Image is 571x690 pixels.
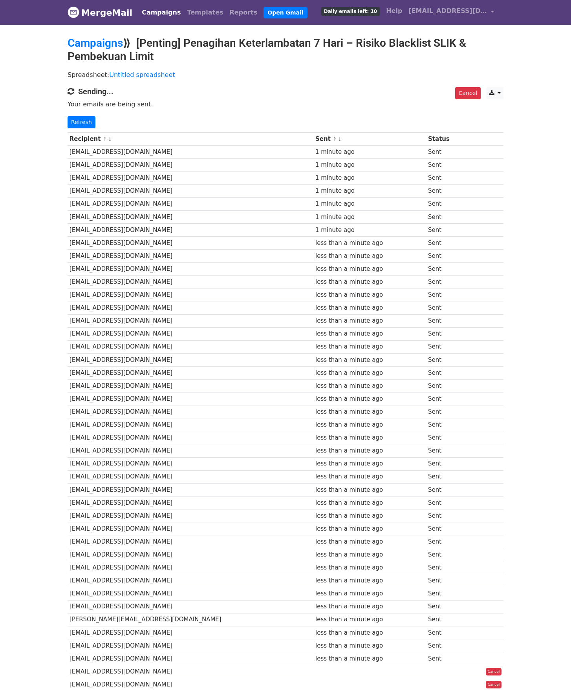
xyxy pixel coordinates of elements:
td: Sent [426,574,466,587]
td: Sent [426,197,466,210]
td: Sent [426,223,466,236]
td: [EMAIL_ADDRESS][DOMAIN_NAME] [68,236,313,249]
td: [EMAIL_ADDRESS][DOMAIN_NAME] [68,327,313,340]
td: [EMAIL_ADDRESS][DOMAIN_NAME] [68,587,313,600]
a: Campaigns [68,37,123,49]
th: Sent [313,133,426,146]
a: Refresh [68,116,95,128]
td: Sent [426,561,466,574]
td: [EMAIL_ADDRESS][DOMAIN_NAME] [68,548,313,561]
td: Sent [426,301,466,314]
td: Sent [426,379,466,392]
a: Untitled spreadsheet [109,71,175,78]
p: Spreadsheet: [68,71,503,79]
a: Templates [184,5,226,20]
td: [EMAIL_ADDRESS][DOMAIN_NAME] [68,288,313,301]
span: Daily emails left: 10 [321,7,380,16]
a: Campaigns [139,5,184,20]
div: less than a minute ago [315,511,424,520]
a: ↑ [103,136,107,142]
td: Sent [426,535,466,548]
td: [EMAIL_ADDRESS][DOMAIN_NAME] [68,626,313,639]
td: Sent [426,496,466,509]
div: less than a minute ago [315,356,424,365]
td: Sent [426,276,466,288]
div: less than a minute ago [315,303,424,312]
td: Sent [426,587,466,600]
div: less than a minute ago [315,382,424,391]
div: less than a minute ago [315,459,424,468]
a: Open Gmail [264,7,307,18]
a: MergeMail [68,4,132,21]
td: Sent [426,288,466,301]
div: 1 minute ago [315,161,424,170]
td: Sent [426,470,466,483]
td: Sent [426,652,466,665]
a: Help [383,3,405,19]
td: [EMAIL_ADDRESS][DOMAIN_NAME] [68,263,313,276]
td: [EMAIL_ADDRESS][DOMAIN_NAME] [68,665,313,678]
td: [EMAIL_ADDRESS][DOMAIN_NAME] [68,314,313,327]
div: less than a minute ago [315,602,424,611]
h2: ⟫ [Penting] Penagihan Keterlambatan 7 Hari – Risiko Blacklist SLIK & Pembekuan Limit [68,37,503,63]
td: [EMAIL_ADDRESS][DOMAIN_NAME] [68,574,313,587]
div: less than a minute ago [315,563,424,572]
div: less than a minute ago [315,433,424,442]
td: [EMAIL_ADDRESS][DOMAIN_NAME] [68,353,313,366]
td: Sent [426,263,466,276]
td: Sent [426,509,466,522]
td: [EMAIL_ADDRESS][DOMAIN_NAME] [68,210,313,223]
td: Sent [426,639,466,652]
div: less than a minute ago [315,550,424,559]
div: less than a minute ago [315,486,424,495]
a: [EMAIL_ADDRESS][DOMAIN_NAME] [405,3,497,22]
div: 1 minute ago [315,213,424,222]
div: less than a minute ago [315,394,424,403]
td: Sent [426,418,466,431]
td: [EMAIL_ADDRESS][DOMAIN_NAME] [68,431,313,444]
td: Sent [426,392,466,405]
div: less than a minute ago [315,369,424,378]
td: [EMAIL_ADDRESS][DOMAIN_NAME] [68,172,313,184]
td: Sent [426,327,466,340]
div: less than a minute ago [315,628,424,637]
th: Status [426,133,466,146]
a: Cancel [486,681,502,689]
div: less than a minute ago [315,420,424,429]
td: [PERSON_NAME][EMAIL_ADDRESS][DOMAIN_NAME] [68,613,313,626]
span: [EMAIL_ADDRESS][DOMAIN_NAME] [408,6,487,16]
td: Sent [426,483,466,496]
a: ↓ [338,136,342,142]
th: Recipient [68,133,313,146]
img: MergeMail logo [68,6,79,18]
td: Sent [426,184,466,197]
a: Cancel [486,668,502,676]
td: [EMAIL_ADDRESS][DOMAIN_NAME] [68,444,313,457]
td: Sent [426,250,466,263]
h4: Sending... [68,87,503,96]
td: [EMAIL_ADDRESS][DOMAIN_NAME] [68,405,313,418]
div: less than a minute ago [315,615,424,624]
td: Sent [426,340,466,353]
td: [EMAIL_ADDRESS][DOMAIN_NAME] [68,366,313,379]
td: [EMAIL_ADDRESS][DOMAIN_NAME] [68,483,313,496]
td: [EMAIL_ADDRESS][DOMAIN_NAME] [68,470,313,483]
td: [EMAIL_ADDRESS][DOMAIN_NAME] [68,276,313,288]
td: [EMAIL_ADDRESS][DOMAIN_NAME] [68,301,313,314]
div: 1 minute ago [315,186,424,195]
td: [EMAIL_ADDRESS][DOMAIN_NAME] [68,535,313,548]
div: 1 minute ago [315,226,424,235]
div: less than a minute ago [315,316,424,325]
td: [EMAIL_ADDRESS][DOMAIN_NAME] [68,197,313,210]
p: Your emails are being sent. [68,100,503,108]
div: less than a minute ago [315,446,424,455]
td: Sent [426,236,466,249]
td: Sent [426,457,466,470]
a: Cancel [455,87,481,99]
td: [EMAIL_ADDRESS][DOMAIN_NAME] [68,522,313,535]
td: [EMAIL_ADDRESS][DOMAIN_NAME] [68,223,313,236]
td: [EMAIL_ADDRESS][DOMAIN_NAME] [68,392,313,405]
td: [EMAIL_ADDRESS][DOMAIN_NAME] [68,457,313,470]
td: Sent [426,613,466,626]
td: Sent [426,314,466,327]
